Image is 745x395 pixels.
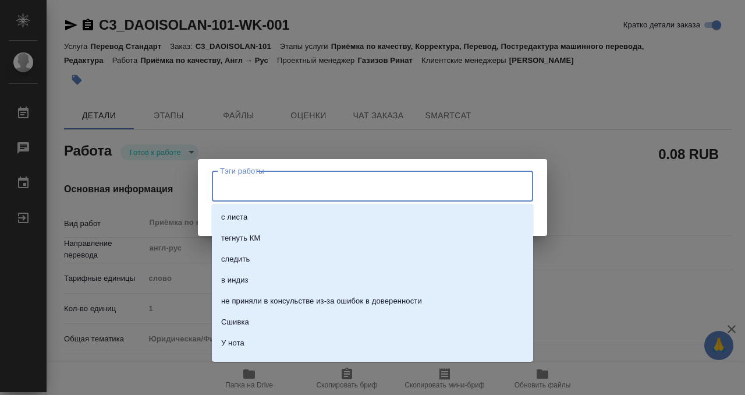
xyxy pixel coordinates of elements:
[221,337,244,349] p: У нота
[221,358,247,370] p: сшивка
[221,316,249,328] p: Сшивка
[221,211,247,223] p: с листа
[221,274,249,286] p: в индиз
[221,253,250,265] p: следить
[221,295,422,307] p: не приняли в консульстве из-за ошибок в доверенности
[221,232,260,244] p: тегнуть КМ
